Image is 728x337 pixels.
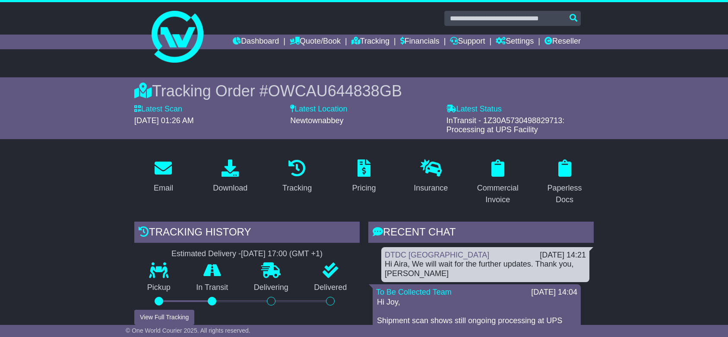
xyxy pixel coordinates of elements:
p: Delivering [241,283,301,292]
div: Estimated Delivery - [134,249,360,259]
a: Settings [496,35,534,49]
div: Hi Aira, We will wait for the further updates. Thank you, [PERSON_NAME] [385,260,586,278]
div: Paperless Docs [541,182,588,206]
span: © One World Courier 2025. All rights reserved. [126,327,250,334]
p: In Transit [184,283,241,292]
span: OWCAU644838GB [268,82,402,100]
a: Quote/Book [290,35,341,49]
a: Email [148,156,179,197]
div: Commercial Invoice [474,182,521,206]
a: To Be Collected Team [376,288,452,296]
span: [DATE] 01:26 AM [134,116,194,125]
a: Dashboard [233,35,279,49]
div: Pricing [352,182,376,194]
p: Delivered [301,283,360,292]
a: Paperless Docs [535,156,594,209]
div: Tracking [282,182,312,194]
p: Pickup [134,283,184,292]
div: Insurance [414,182,448,194]
div: [DATE] 14:21 [540,251,586,260]
div: Tracking Order # [134,82,594,100]
a: Tracking [277,156,317,197]
span: Newtownabbey [290,116,343,125]
div: Tracking history [134,222,360,245]
div: Email [154,182,173,194]
label: Latest Location [290,105,347,114]
a: Download [207,156,253,197]
label: Latest Scan [134,105,182,114]
a: Tracking [351,35,389,49]
div: [DATE] 17:00 (GMT +1) [241,249,323,259]
a: Reseller [544,35,581,49]
a: Support [450,35,485,49]
div: RECENT CHAT [368,222,594,245]
label: Latest Status [446,105,502,114]
div: [DATE] 14:04 [531,288,577,297]
a: Financials [400,35,440,49]
a: Commercial Invoice [468,156,527,209]
div: Download [213,182,247,194]
button: View Full Tracking [134,310,194,325]
a: Insurance [408,156,453,197]
span: InTransit - 1Z30A5730498829713: Processing at UPS Facility [446,116,565,134]
a: Pricing [346,156,381,197]
a: DTDC [GEOGRAPHIC_DATA] [385,251,489,259]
